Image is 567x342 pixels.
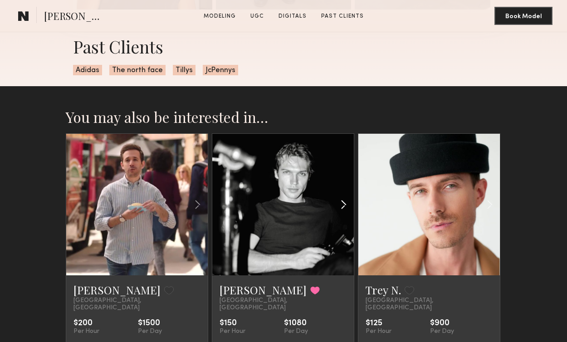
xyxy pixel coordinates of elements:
[44,9,107,25] span: [PERSON_NAME]
[220,328,245,335] div: Per Hour
[73,65,102,76] span: Adidas
[366,297,493,312] span: [GEOGRAPHIC_DATA], [GEOGRAPHIC_DATA]
[66,108,501,126] h2: You may also be interested in…
[366,328,391,335] div: Per Hour
[220,283,307,297] a: [PERSON_NAME]
[138,328,162,335] div: Per Day
[494,7,552,25] button: Book Model
[220,319,245,328] div: $150
[284,328,308,335] div: Per Day
[318,12,367,20] a: Past Clients
[109,65,166,76] span: The north face
[73,283,161,297] a: [PERSON_NAME]
[430,319,454,328] div: $900
[494,12,552,20] a: Book Model
[284,319,308,328] div: $1080
[366,283,401,297] a: Trey N.
[138,319,162,328] div: $1500
[275,12,310,20] a: Digitals
[73,35,494,58] div: Past Clients
[73,319,99,328] div: $200
[430,328,454,335] div: Per Day
[203,65,238,76] span: JcPennys
[247,12,268,20] a: UGC
[366,319,391,328] div: $125
[73,297,200,312] span: [GEOGRAPHIC_DATA], [GEOGRAPHIC_DATA]
[220,297,347,312] span: [GEOGRAPHIC_DATA], [GEOGRAPHIC_DATA]
[200,12,240,20] a: Modeling
[173,65,196,76] span: Tillys
[73,328,99,335] div: Per Hour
